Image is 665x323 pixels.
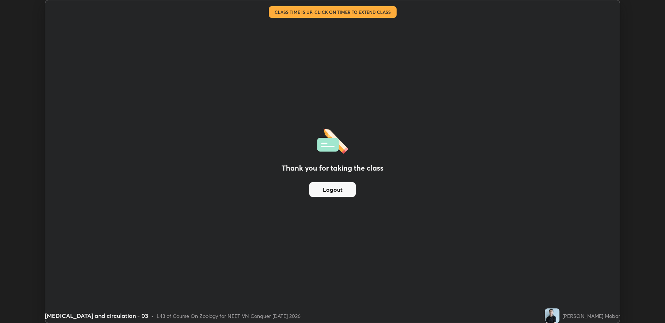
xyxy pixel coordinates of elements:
[317,126,348,154] img: offlineFeedback.1438e8b3.svg
[562,312,620,320] div: [PERSON_NAME] Mobar
[309,182,356,197] button: Logout
[151,312,154,320] div: •
[545,308,559,323] img: f9e8998792e74df79d03c3560c669755.jpg
[45,311,148,320] div: [MEDICAL_DATA] and circulation - 03
[157,312,301,320] div: L43 of Course On Zoology for NEET VN Conquer [DATE] 2026
[282,163,383,174] h2: Thank you for taking the class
